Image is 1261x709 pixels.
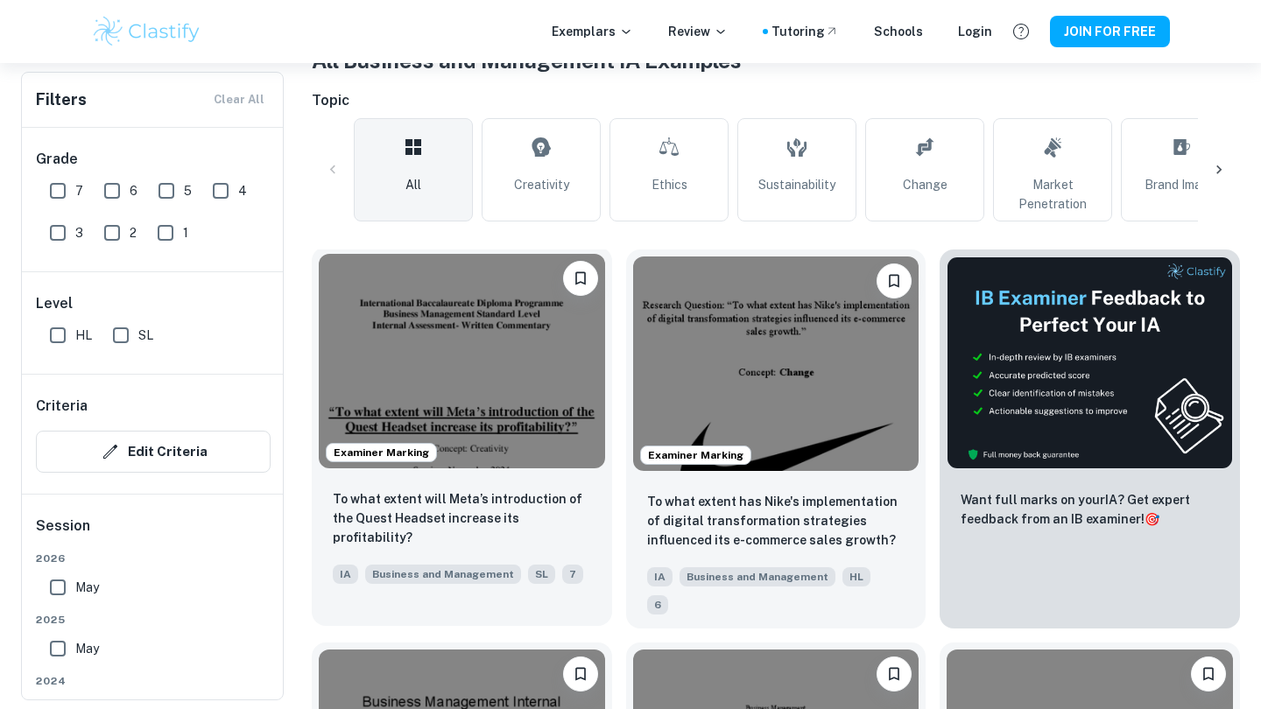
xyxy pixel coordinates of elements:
button: Please log in to bookmark exemplars [1191,656,1226,691]
span: HL [842,567,870,586]
span: 7 [75,181,83,200]
span: 6 [647,595,668,614]
span: 2025 [36,612,271,628]
span: Examiner Marking [641,447,750,463]
h6: Topic [312,90,1240,111]
span: SL [138,326,153,345]
button: Help and Feedback [1006,17,1036,46]
span: HL [75,326,92,345]
img: Clastify logo [91,14,202,49]
p: Exemplars [552,22,633,41]
button: Please log in to bookmark exemplars [877,656,912,691]
span: Business and Management [365,565,521,584]
span: 6 [130,181,137,200]
span: 3 [75,223,83,242]
span: 2026 [36,551,271,566]
a: Tutoring [771,22,839,41]
span: Examiner Marking [327,445,436,460]
a: Schools [874,22,923,41]
p: To what extent has Nike's implementation of digital transformation strategies influenced its e-co... [647,492,905,550]
img: Business and Management IA example thumbnail: To what extent will Meta’s introduction [319,254,605,468]
span: SL [528,565,555,584]
span: 2024 [36,673,271,689]
a: Examiner MarkingPlease log in to bookmark exemplarsTo what extent has Nike's implementation of di... [626,249,926,628]
button: Please log in to bookmark exemplars [563,656,598,691]
span: 7 [562,565,583,584]
span: Business and Management [680,567,835,586]
span: Sustainability [758,175,835,194]
h6: Filters [36,88,87,112]
span: All [405,175,421,194]
span: 4 [238,181,247,200]
button: Please log in to bookmark exemplars [877,263,912,298]
span: IA [333,565,358,584]
h6: Criteria [36,396,88,417]
span: 2 [130,223,137,242]
a: ThumbnailWant full marks on yourIA? Get expert feedback from an IB examiner! [940,249,1240,628]
button: Edit Criteria [36,431,271,473]
span: IA [647,567,673,586]
button: JOIN FOR FREE [1050,16,1170,47]
p: To what extent will Meta’s introduction of the Quest Headset increase its profitability? [333,489,591,547]
p: Want full marks on your IA ? Get expert feedback from an IB examiner! [961,490,1219,529]
img: Thumbnail [947,256,1233,469]
span: Ethics [652,175,687,194]
span: Creativity [514,175,569,194]
img: Business and Management IA example thumbnail: To what extent has Nike's implementation [633,256,919,471]
button: Please log in to bookmark exemplars [563,261,598,296]
span: May [75,639,99,658]
span: 1 [183,223,188,242]
span: 5 [184,181,192,200]
span: Brand Image [1145,175,1216,194]
span: Change [903,175,948,194]
span: 🎯 [1145,512,1159,526]
h6: Grade [36,149,271,170]
a: Examiner MarkingPlease log in to bookmark exemplarsTo what extent will Meta’s introduction of the... [312,249,612,628]
h6: Session [36,516,271,551]
span: May [75,578,99,597]
span: Market Penetration [1001,175,1104,214]
p: Review [668,22,728,41]
a: Login [958,22,992,41]
h6: Level [36,293,271,314]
